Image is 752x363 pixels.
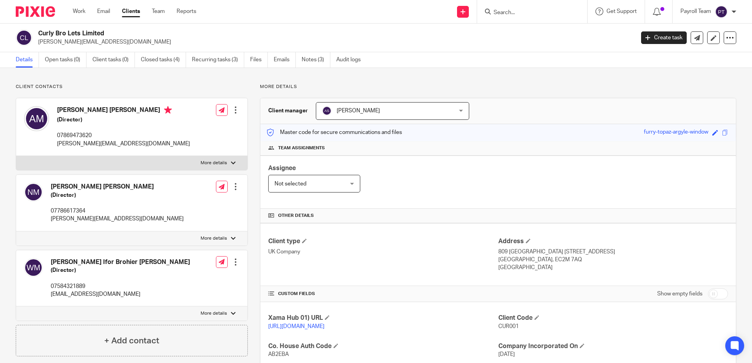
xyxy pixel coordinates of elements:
[24,106,49,131] img: svg%3E
[644,128,708,137] div: furry-topaz-argyle-window
[268,314,498,322] h4: Xama Hub 01) URL
[51,215,184,223] p: [PERSON_NAME][EMAIL_ADDRESS][DOMAIN_NAME]
[493,9,564,16] input: Search
[192,52,244,68] a: Recurring tasks (3)
[498,324,519,329] span: CUR001
[336,52,367,68] a: Audit logs
[16,6,55,17] img: Pixie
[38,38,629,46] p: [PERSON_NAME][EMAIL_ADDRESS][DOMAIN_NAME]
[250,52,268,68] a: Files
[24,258,43,277] img: svg%3E
[51,290,190,298] p: [EMAIL_ADDRESS][DOMAIN_NAME]
[268,107,308,115] h3: Client manager
[606,9,637,14] span: Get Support
[498,264,728,271] p: [GEOGRAPHIC_DATA]
[57,116,190,124] h5: (Director)
[51,191,184,199] h5: (Director)
[51,207,184,215] p: 07786617364
[57,132,190,139] p: 07869473620
[164,106,172,114] i: Primary
[122,7,140,15] a: Clients
[177,7,196,15] a: Reports
[268,165,296,171] span: Assignee
[268,291,498,297] h4: CUSTOM FIELDS
[337,108,380,114] span: [PERSON_NAME]
[657,290,702,298] label: Show empty fields
[45,52,87,68] a: Open tasks (0)
[278,213,314,219] span: Other details
[268,237,498,246] h4: Client type
[51,183,184,191] h4: [PERSON_NAME] [PERSON_NAME]
[57,106,190,116] h4: [PERSON_NAME] [PERSON_NAME]
[498,256,728,264] p: [GEOGRAPHIC_DATA], EC2M 7AQ
[260,84,736,90] p: More details
[278,145,325,151] span: Team assignments
[201,235,227,242] p: More details
[152,7,165,15] a: Team
[104,335,159,347] h4: + Add contact
[266,128,402,136] p: Master code for secure communications and files
[322,106,332,115] img: svg%3E
[16,84,248,90] p: Client contacts
[680,7,711,15] p: Payroll Team
[268,324,324,329] a: [URL][DOMAIN_NAME]
[715,5,728,18] img: svg%3E
[498,352,515,357] span: [DATE]
[97,7,110,15] a: Email
[73,7,85,15] a: Work
[201,160,227,166] p: More details
[274,52,296,68] a: Emails
[498,342,728,350] h4: Company Incorporated On
[51,266,190,274] h5: (Director)
[275,181,306,187] span: Not selected
[24,183,43,202] img: svg%3E
[268,342,498,350] h4: Co. House Auth Code
[141,52,186,68] a: Closed tasks (4)
[201,310,227,317] p: More details
[38,29,511,38] h2: Curly Bro Lets Limited
[641,31,687,44] a: Create task
[51,282,190,290] p: 07584321889
[498,248,728,256] p: 809 [GEOGRAPHIC_DATA] [STREET_ADDRESS]
[268,352,289,357] span: AB2EBA
[51,258,190,266] h4: [PERSON_NAME] Ifor Brohier [PERSON_NAME]
[92,52,135,68] a: Client tasks (0)
[57,140,190,148] p: [PERSON_NAME][EMAIL_ADDRESS][DOMAIN_NAME]
[268,248,498,256] p: UK Company
[16,52,39,68] a: Details
[16,29,32,46] img: svg%3E
[498,237,728,246] h4: Address
[302,52,330,68] a: Notes (3)
[498,314,728,322] h4: Client Code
